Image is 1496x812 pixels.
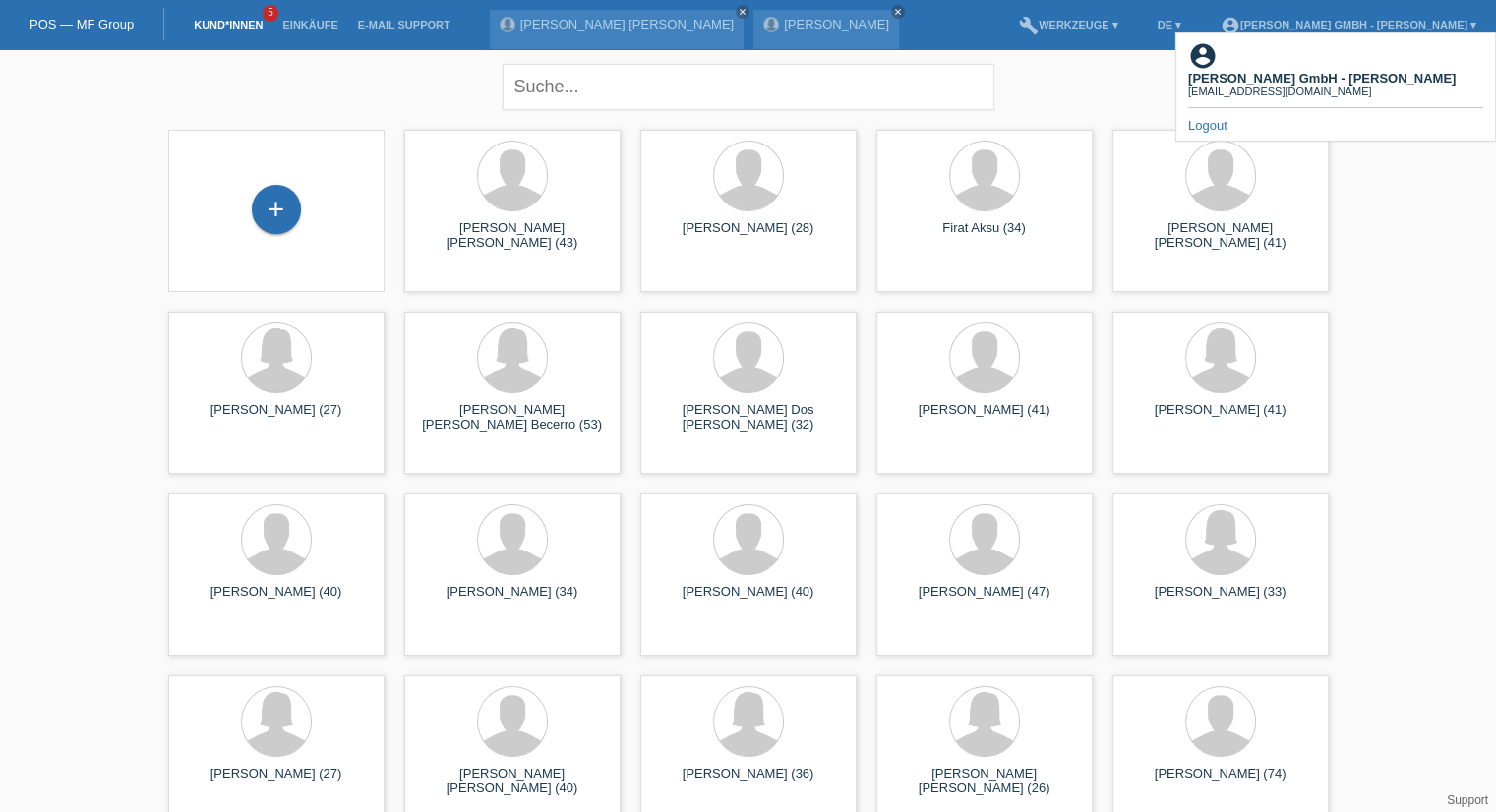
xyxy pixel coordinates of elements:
[1447,793,1488,807] a: Support
[1128,766,1313,797] div: [PERSON_NAME] (74)
[1188,41,1218,71] i: account_circle
[656,584,841,615] div: [PERSON_NAME] (40)
[738,7,748,17] i: close
[892,766,1077,797] div: [PERSON_NAME] [PERSON_NAME] (26)
[30,17,134,31] a: POS — MF Group
[420,220,605,252] div: [PERSON_NAME] [PERSON_NAME] (43)
[1188,118,1227,133] a: Logout
[263,5,278,22] span: 5
[1128,402,1313,434] div: [PERSON_NAME] (41)
[184,19,272,30] a: Kund*innen
[1211,19,1486,30] a: account_circle[PERSON_NAME] GmbH - [PERSON_NAME] ▾
[1019,16,1039,35] i: build
[420,584,605,615] div: [PERSON_NAME] (34)
[656,220,841,252] div: [PERSON_NAME] (28)
[1009,19,1128,30] a: buildWerkzeuge ▾
[1188,71,1456,86] b: [PERSON_NAME] GmbH - [PERSON_NAME]
[784,17,889,31] a: [PERSON_NAME]
[892,402,1077,434] div: [PERSON_NAME] (41)
[656,766,841,797] div: [PERSON_NAME] (36)
[184,584,369,615] div: [PERSON_NAME] (40)
[1221,16,1240,35] i: account_circle
[184,402,369,434] div: [PERSON_NAME] (27)
[184,766,369,797] div: [PERSON_NAME] (27)
[656,402,841,434] div: [PERSON_NAME] Dos [PERSON_NAME] (32)
[893,7,903,17] i: close
[420,402,605,434] div: [PERSON_NAME] [PERSON_NAME] Becerro (53)
[1148,19,1191,30] a: DE ▾
[420,766,605,797] div: [PERSON_NAME] [PERSON_NAME] (40)
[1128,584,1313,615] div: [PERSON_NAME] (33)
[272,19,347,30] a: Einkäufe
[1188,86,1456,97] div: [EMAIL_ADDRESS][DOMAIN_NAME]
[736,5,749,19] a: close
[348,19,460,30] a: E-Mail Support
[891,5,905,19] a: close
[1128,220,1313,252] div: [PERSON_NAME] [PERSON_NAME] (41)
[892,220,1077,252] div: Firat Aksu (34)
[520,17,734,31] a: [PERSON_NAME] [PERSON_NAME]
[892,584,1077,615] div: [PERSON_NAME] (47)
[253,193,300,226] div: Kund*in hinzufügen
[503,64,994,110] input: Suche...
